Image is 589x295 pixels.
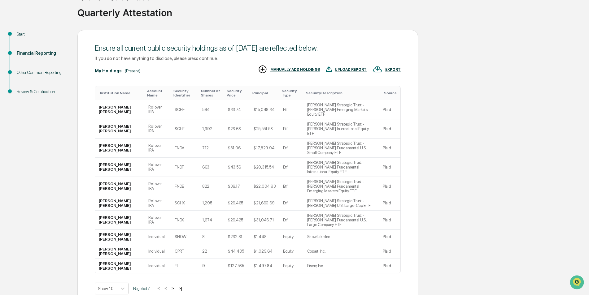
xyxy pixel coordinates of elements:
[147,89,168,97] div: Toggle SortBy
[95,44,401,53] div: Ensure all current public security holdings as of [DATE] are reflected below.
[17,31,68,37] div: Start
[250,119,279,139] td: $25,551.53
[44,105,75,109] a: Powered byPylon
[335,67,367,72] div: UPLOAD REPORT
[250,196,279,211] td: $21,660.69
[279,139,303,158] td: Etf
[250,158,279,177] td: $20,315.54
[282,89,301,97] div: Toggle SortBy
[6,47,17,58] img: 1746055101610-c473b297-6a78-478c-a979-82029cc54cd1
[95,211,145,230] td: [PERSON_NAME] [PERSON_NAME]
[42,75,79,87] a: 🗄️Attestations
[95,230,145,244] td: [PERSON_NAME] [PERSON_NAME]
[379,196,400,211] td: Plaid
[250,259,279,273] td: $1,497.84
[6,79,11,83] div: 🖐️
[224,119,250,139] td: $23.63
[95,56,401,61] div: If you do not have anything to disclose, please press continue.
[227,89,247,97] div: Toggle SortBy
[250,244,279,259] td: $1,029.64
[279,244,303,259] td: Equity
[379,177,400,196] td: Plaid
[569,275,586,291] iframe: Open customer support
[199,259,224,273] td: 9
[170,286,176,291] button: >
[224,177,250,196] td: $36.17
[373,65,382,74] img: EXPORT
[145,211,171,230] td: Rollover IRA
[17,50,68,57] div: Financial Reporting
[379,139,400,158] td: Plaid
[4,75,42,87] a: 🖐️Preclearance
[379,100,400,119] td: Plaid
[95,196,145,211] td: [PERSON_NAME] [PERSON_NAME]
[95,158,145,177] td: [PERSON_NAME] [PERSON_NAME]
[303,158,379,177] td: [PERSON_NAME] Strategic Trust - [PERSON_NAME] Fundamental International Equity ETF
[279,177,303,196] td: Etf
[145,196,171,211] td: Rollover IRA
[379,119,400,139] td: Plaid
[145,177,171,196] td: Rollover IRA
[105,49,113,57] button: Start new chat
[171,177,199,196] td: FNDE
[145,259,171,273] td: Individual
[145,139,171,158] td: Rollover IRA
[303,244,379,259] td: Copart, Inc.
[250,211,279,230] td: $31,046.71
[252,91,277,95] div: Toggle SortBy
[279,259,303,273] td: Equity
[171,119,199,139] td: SCHF
[385,67,401,72] div: EXPORT
[201,89,222,97] div: Toggle SortBy
[279,211,303,230] td: Etf
[95,119,145,139] td: [PERSON_NAME] [PERSON_NAME]
[163,286,169,291] button: <
[95,139,145,158] td: [PERSON_NAME] [PERSON_NAME]
[95,244,145,259] td: [PERSON_NAME] [PERSON_NAME]
[303,259,379,273] td: Fiserv, Inc.
[379,230,400,244] td: Plaid
[250,177,279,196] td: $22,004.93
[199,139,224,158] td: 712
[224,196,250,211] td: $26.465
[95,68,122,73] div: My Holdings
[171,139,199,158] td: FNDA
[100,91,142,95] div: Toggle SortBy
[199,158,224,177] td: 663
[250,139,279,158] td: $17,829.94
[12,90,39,96] span: Data Lookup
[303,100,379,119] td: [PERSON_NAME] Strategic Trust - [PERSON_NAME] Emerging Markets Equity ETF
[155,286,162,291] button: |<
[171,100,199,119] td: SCHE
[12,78,40,84] span: Preclearance
[224,100,250,119] td: $33.74
[279,196,303,211] td: Etf
[379,211,400,230] td: Plaid
[145,244,171,259] td: Individual
[77,2,586,18] div: Quarterly Attestation
[326,65,332,74] img: UPLOAD REPORT
[21,53,78,58] div: We're available if you need us!
[250,230,279,244] td: $1,448
[279,158,303,177] td: Etf
[224,259,250,273] td: $127.585
[125,68,140,73] div: (Present)
[171,230,199,244] td: SNOW
[303,211,379,230] td: [PERSON_NAME] Strategic Trust - [PERSON_NAME] Fundamental U.S. Large Company ETF
[303,196,379,211] td: [PERSON_NAME] Strategic Trust - [PERSON_NAME] U.S. Large-Cap ETF
[173,89,196,97] div: Toggle SortBy
[303,119,379,139] td: [PERSON_NAME] Strategic Trust - [PERSON_NAME] International Equity ETF
[171,211,199,230] td: FNDX
[279,100,303,119] td: Etf
[224,139,250,158] td: $31.06
[306,91,377,95] div: Toggle SortBy
[17,69,68,76] div: Other Common Reporting
[303,230,379,244] td: Snowflake Inc
[199,177,224,196] td: 822
[199,196,224,211] td: 1,295
[95,177,145,196] td: [PERSON_NAME] [PERSON_NAME]
[199,100,224,119] td: 594
[6,13,113,23] p: How can we help?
